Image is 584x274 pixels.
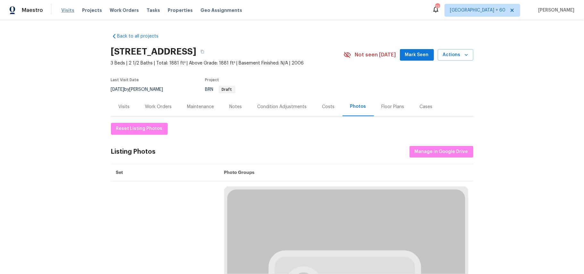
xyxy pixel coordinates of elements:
[322,104,335,110] div: Costs
[219,164,473,181] th: Photo Groups
[410,146,473,158] button: Manage in Google Drive
[219,88,235,91] span: Draft
[111,87,124,92] span: [DATE]
[145,104,172,110] div: Work Orders
[205,87,235,92] span: BRN
[116,125,163,133] span: Reset Listing Photos
[111,86,171,93] div: by [PERSON_NAME]
[147,8,160,13] span: Tasks
[405,51,429,59] span: Mark Seen
[230,104,242,110] div: Notes
[22,7,43,13] span: Maestro
[258,104,307,110] div: Condition Adjustments
[355,52,396,58] span: Not seen [DATE]
[420,104,433,110] div: Cases
[111,33,173,39] a: Back to all projects
[168,7,193,13] span: Properties
[382,104,404,110] div: Floor Plans
[111,149,156,155] div: Listing Photos
[82,7,102,13] span: Projects
[111,123,168,135] button: Reset Listing Photos
[415,148,468,156] span: Manage in Google Drive
[110,7,139,13] span: Work Orders
[443,51,468,59] span: Actions
[350,103,366,110] div: Photos
[111,164,219,181] th: Set
[187,104,214,110] div: Maintenance
[205,78,219,82] span: Project
[435,4,440,10] div: 731
[111,48,197,55] h2: [STREET_ADDRESS]
[400,49,434,61] button: Mark Seen
[200,7,242,13] span: Geo Assignments
[536,7,574,13] span: [PERSON_NAME]
[111,60,343,66] span: 3 Beds | 2 1/2 Baths | Total: 1881 ft² | Above Grade: 1881 ft² | Basement Finished: N/A | 2006
[438,49,473,61] button: Actions
[197,46,208,57] button: Copy Address
[111,78,139,82] span: Last Visit Date
[61,7,74,13] span: Visits
[450,7,505,13] span: [GEOGRAPHIC_DATA] + 60
[119,104,130,110] div: Visits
